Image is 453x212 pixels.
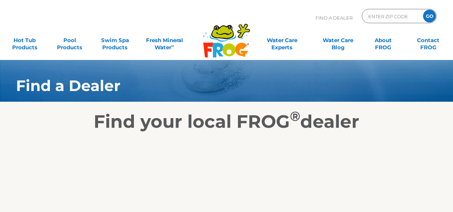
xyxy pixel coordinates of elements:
[199,14,254,58] img: Frog Products Logo
[52,33,88,47] a: PoolProducts
[290,108,300,124] sup: ®
[7,33,42,47] a: Hot TubProducts
[423,10,436,22] input: GO
[316,9,353,27] p: Find A Dealer
[366,33,401,47] a: AboutFROG
[411,33,446,47] a: ContactFROG
[5,111,448,132] h2: Find your local FROG dealer
[171,43,174,48] sup: ∞
[97,33,132,47] a: Swim SpaProducts
[16,77,403,94] h1: Find a Dealer
[254,33,311,47] a: Water CareExperts
[321,33,356,47] a: Water CareBlog
[142,33,186,47] a: Fresh MineralWater∞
